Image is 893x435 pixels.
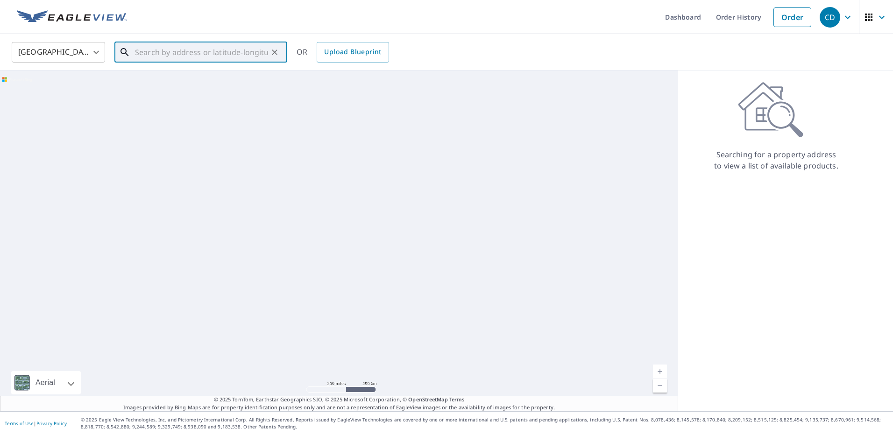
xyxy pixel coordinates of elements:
[33,371,58,394] div: Aerial
[324,46,381,58] span: Upload Blueprint
[135,39,268,65] input: Search by address or latitude-longitude
[11,371,81,394] div: Aerial
[653,365,667,379] a: Current Level 5, Zoom In
[36,420,67,427] a: Privacy Policy
[17,10,127,24] img: EV Logo
[81,416,888,430] p: © 2025 Eagle View Technologies, Inc. and Pictometry International Corp. All Rights Reserved. Repo...
[214,396,465,404] span: © 2025 TomTom, Earthstar Geographics SIO, © 2025 Microsoft Corporation, ©
[5,420,34,427] a: Terms of Use
[5,421,67,426] p: |
[317,42,389,63] a: Upload Blueprint
[408,396,447,403] a: OpenStreetMap
[449,396,465,403] a: Terms
[297,42,389,63] div: OR
[268,46,281,59] button: Clear
[773,7,811,27] a: Order
[653,379,667,393] a: Current Level 5, Zoom Out
[820,7,840,28] div: CD
[12,39,105,65] div: [GEOGRAPHIC_DATA]
[714,149,839,171] p: Searching for a property address to view a list of available products.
